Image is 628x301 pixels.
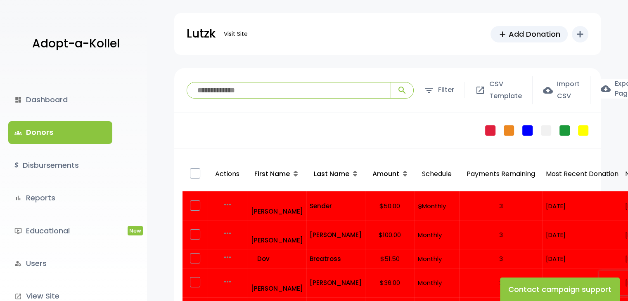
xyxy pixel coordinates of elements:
[397,85,407,95] span: search
[462,160,539,188] p: Payments Remaining
[475,85,485,95] span: open_in_new
[546,200,619,212] p: [DATE]
[14,129,22,136] span: groups
[418,200,456,212] p: Monthly
[462,253,539,264] p: 3
[509,28,560,40] span: Add Donation
[310,229,362,240] a: [PERSON_NAME]
[424,85,434,95] span: filter_list
[128,226,143,235] span: New
[223,200,232,209] i: more_horiz
[223,277,232,287] i: more_horiz
[368,229,411,240] p: $100.00
[500,277,620,301] button: Contact campaign support
[32,33,120,54] p: Adopt-a-Kollel
[418,160,456,188] p: Schedule
[14,260,22,267] i: manage_accounts
[14,194,22,202] i: bar_chart
[310,253,362,264] a: Breatross
[223,228,232,238] i: more_horiz
[187,24,216,44] p: Lutzk
[8,154,112,176] a: $Disbursements
[14,96,22,103] i: dashboard
[8,89,112,111] a: dashboardDashboard
[8,252,112,275] a: manage_accountsUsers
[546,168,619,180] p: Most Recent Donation
[418,277,456,288] p: Monthly
[418,229,456,240] p: Monthly
[223,252,232,262] i: more_horiz
[391,82,413,98] button: search
[14,227,22,235] i: ondemand_video
[251,195,303,217] a: [PERSON_NAME]
[14,293,22,300] i: launch
[489,78,522,102] span: CSV Template
[543,85,553,95] span: cloud_upload
[314,169,349,179] span: Last Name
[8,187,112,209] a: bar_chartReports
[254,169,290,179] span: First Name
[601,84,611,94] span: cloud_download
[575,29,585,39] i: add
[310,277,362,288] a: [PERSON_NAME]
[491,26,568,42] a: addAdd Donation
[557,78,580,102] span: Import CSV
[310,200,362,212] a: Sender
[28,24,120,64] a: Adopt-a-Kollel
[251,223,303,246] a: [PERSON_NAME]
[368,277,411,288] p: $36.00
[372,169,399,179] span: Amount
[8,220,112,242] a: ondemand_videoEducationalNew
[220,26,252,42] a: Visit Site
[368,200,411,212] p: $50.00
[368,253,411,264] p: $51.50
[462,229,539,240] p: 3
[14,160,19,172] i: $
[251,272,303,294] a: [PERSON_NAME]
[438,84,454,96] span: Filter
[546,229,619,240] p: [DATE]
[251,253,303,264] a: Dov
[498,30,507,39] span: add
[546,253,619,264] p: [DATE]
[211,160,244,188] p: Actions
[8,121,112,143] a: groupsDonors
[462,277,539,288] p: 3
[418,253,456,264] p: Monthly
[572,26,588,42] button: add
[462,200,539,212] p: 3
